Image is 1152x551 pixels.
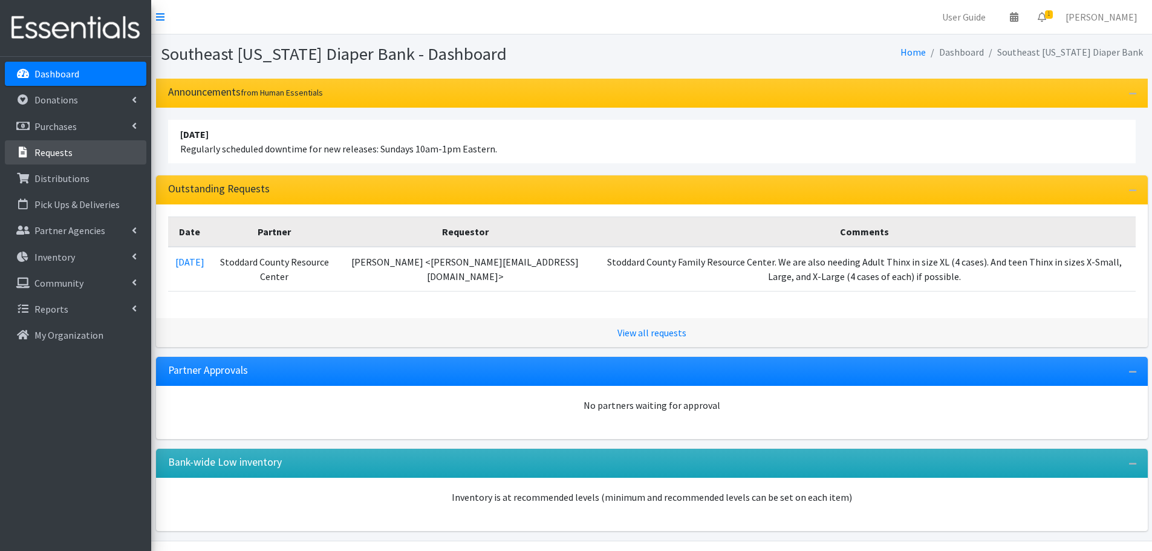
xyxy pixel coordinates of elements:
[34,329,103,341] p: My Organization
[168,217,212,247] th: Date
[168,183,270,195] h3: Outstanding Requests
[34,68,79,80] p: Dashboard
[212,217,337,247] th: Partner
[34,172,89,184] p: Distributions
[593,247,1135,292] td: Stoddard County Family Resource Center. We are also needing Adult Thinx in size XL (4 cases). And...
[5,62,146,86] a: Dashboard
[337,247,594,292] td: [PERSON_NAME] <[PERSON_NAME][EMAIL_ADDRESS][DOMAIN_NAME]>
[161,44,648,65] h1: Southeast [US_STATE] Diaper Bank - Dashboard
[34,224,105,236] p: Partner Agencies
[34,303,68,315] p: Reports
[34,146,73,158] p: Requests
[34,94,78,106] p: Donations
[5,140,146,165] a: Requests
[175,256,204,268] a: [DATE]
[5,166,146,191] a: Distributions
[5,114,146,139] a: Purchases
[5,297,146,321] a: Reports
[34,251,75,263] p: Inventory
[5,271,146,295] a: Community
[932,5,995,29] a: User Guide
[337,217,594,247] th: Requestor
[5,218,146,243] a: Partner Agencies
[1045,10,1053,19] span: 1
[5,323,146,347] a: My Organization
[168,120,1136,163] li: Regularly scheduled downtime for new releases: Sundays 10am-1pm Eastern.
[5,192,146,217] a: Pick Ups & Deliveries
[212,247,337,292] td: Stoddard County Resource Center
[34,120,77,132] p: Purchases
[900,46,926,58] a: Home
[168,398,1136,412] div: No partners waiting for approval
[1056,5,1147,29] a: [PERSON_NAME]
[593,217,1135,247] th: Comments
[926,44,984,61] li: Dashboard
[241,87,323,98] small: from Human Essentials
[5,88,146,112] a: Donations
[1028,5,1056,29] a: 1
[34,277,83,289] p: Community
[168,364,248,377] h3: Partner Approvals
[984,44,1143,61] li: Southeast [US_STATE] Diaper Bank
[5,245,146,269] a: Inventory
[168,456,282,469] h3: Bank-wide Low inventory
[5,8,146,48] img: HumanEssentials
[168,490,1136,504] p: Inventory is at recommended levels (minimum and recommended levels can be set on each item)
[168,86,323,99] h3: Announcements
[617,327,686,339] a: View all requests
[34,198,120,210] p: Pick Ups & Deliveries
[180,128,209,140] strong: [DATE]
